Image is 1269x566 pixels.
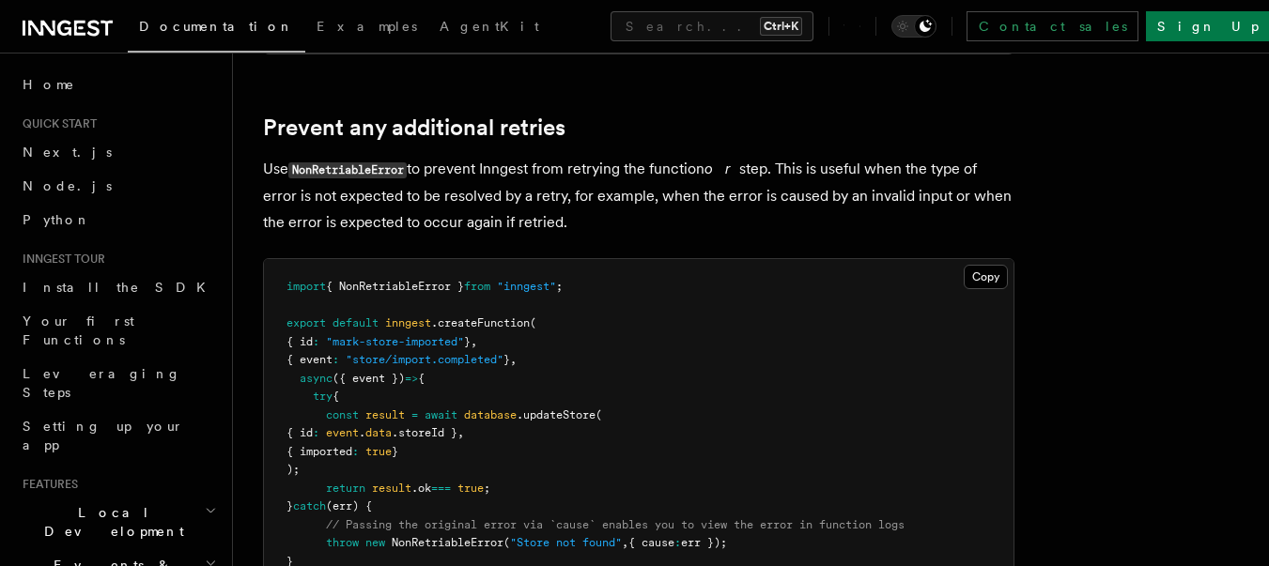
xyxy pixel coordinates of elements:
span: => [405,372,418,385]
span: "Store not found" [510,536,622,549]
span: Node.js [23,178,112,193]
span: Your first Functions [23,314,134,347]
span: , [510,353,517,366]
span: Examples [317,19,417,34]
a: Home [15,68,221,101]
span: // Passing the original error via `cause` enables you to view the error in function logs [326,518,905,531]
span: .storeId } [392,426,457,439]
span: Quick start [15,116,97,131]
a: Contact sales [967,11,1138,41]
span: new [365,536,385,549]
code: NonRetriableError [288,162,407,178]
span: ; [556,280,563,293]
span: const [326,408,359,421]
button: Toggle dark mode [891,15,936,38]
span: , [457,426,464,439]
span: "store/import.completed" [346,353,503,366]
span: { [418,372,425,385]
span: result [372,482,411,495]
span: Inngest tour [15,252,105,267]
em: or [704,160,739,177]
span: , [622,536,628,549]
a: Next.js [15,135,221,169]
p: Use to prevent Inngest from retrying the function step. This is useful when the type of error is ... [263,156,1014,236]
span: ( [530,316,536,329]
span: Home [23,75,75,94]
span: Install the SDK [23,280,217,295]
span: export [286,316,326,329]
span: async [300,372,333,385]
span: true [457,482,484,495]
a: Documentation [128,6,305,53]
span: "mark-store-imported" [326,335,464,348]
span: err }); [681,536,727,549]
span: result [365,408,405,421]
span: === [431,482,451,495]
button: Copy [964,265,1008,289]
span: Documentation [139,19,294,34]
span: . [359,426,365,439]
span: : [352,445,359,458]
a: Prevent any additional retries [263,115,565,141]
span: } [286,499,293,512]
button: Local Development [15,496,221,548]
a: Node.js [15,169,221,203]
span: from [464,280,490,293]
span: { [333,390,339,403]
span: ( [596,408,602,421]
span: Next.js [23,145,112,160]
span: database [464,408,517,421]
span: try [313,390,333,403]
span: ); [286,463,300,476]
span: default [333,316,379,329]
span: Leveraging Steps [23,366,181,400]
span: import [286,280,326,293]
span: = [411,408,418,421]
span: { event [286,353,333,366]
span: : [313,335,319,348]
span: AgentKit [440,19,539,34]
span: ({ event }) [333,372,405,385]
span: ; [484,482,490,495]
kbd: Ctrl+K [760,17,802,36]
span: .ok [411,482,431,495]
span: } [503,353,510,366]
span: return [326,482,365,495]
span: throw [326,536,359,549]
a: Leveraging Steps [15,357,221,409]
span: .updateStore [517,408,596,421]
span: : [333,353,339,366]
span: inngest [385,316,431,329]
span: catch [293,499,326,512]
span: true [365,445,392,458]
span: { id [286,335,313,348]
span: : [313,426,319,439]
span: { id [286,426,313,439]
span: Setting up your app [23,419,184,452]
span: .createFunction [431,316,530,329]
span: } [464,335,471,348]
a: Your first Functions [15,304,221,357]
span: { cause [628,536,674,549]
span: Local Development [15,503,205,541]
span: : [674,536,681,549]
span: , [471,335,477,348]
button: Search...Ctrl+K [611,11,813,41]
a: Examples [305,6,428,51]
span: await [425,408,457,421]
span: data [365,426,392,439]
span: { NonRetriableError } [326,280,464,293]
span: { imported [286,445,352,458]
span: Python [23,212,91,227]
span: NonRetriableError [392,536,503,549]
span: Features [15,477,78,492]
span: (err) { [326,499,372,512]
a: AgentKit [428,6,550,51]
a: Install the SDK [15,270,221,304]
span: ( [503,536,510,549]
span: "inngest" [497,280,556,293]
a: Python [15,203,221,237]
span: } [392,445,398,458]
span: event [326,426,359,439]
a: Setting up your app [15,409,221,462]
